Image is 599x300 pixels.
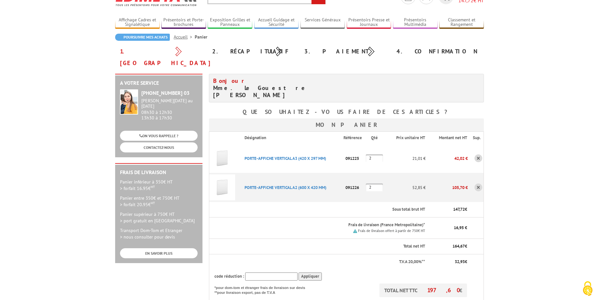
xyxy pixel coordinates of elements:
a: Classement et Rangement [439,17,484,28]
button: Cookies (fenêtre modale) [576,278,599,300]
span: > port gratuit en [GEOGRAPHIC_DATA] [120,218,195,224]
p: T.V.A 20,00%** [214,259,425,265]
th: Désignation [239,131,344,144]
sup: HT [151,184,155,189]
p: Prix unitaire HT [391,135,425,141]
div: [PERSON_NAME][DATE] au [DATE] [141,98,198,109]
img: Cookies (fenêtre modale) [580,281,596,297]
a: Exposition Grilles et Panneaux [208,17,252,28]
a: Présentoirs Presse et Journaux [347,17,391,28]
p: Panier entre 350€ et 750€ HT [120,195,198,208]
p: 091225 [343,153,365,164]
a: Accueil Guidage et Sécurité [254,17,299,28]
li: Panier [195,34,207,40]
span: 197,60 [427,286,459,294]
p: € [431,259,467,265]
small: Frais de livraison offert à partir de 750€ HT [358,228,425,233]
img: PORTE-AFFICHE VERTICAL A3 (420 X 297 MM) [209,145,235,171]
a: CONTACTEZ-NOUS [120,142,198,152]
h2: Frais de Livraison [120,170,198,175]
a: PORTE-AFFICHE VERTICAL A3 (420 X 297 MM) [245,156,326,161]
h4: Mme. Le Gouestre [PERSON_NAME] [213,77,342,99]
span: > forfait 20.95€ [120,202,155,207]
p: Montant net HT [431,135,467,141]
p: Panier inférieur à 350€ HT [120,179,198,192]
a: ON VOUS RAPPELLE ? [120,131,198,141]
p: Panier supérieur à 750€ HT [120,211,198,224]
div: 3. Paiement [299,46,392,57]
p: *pour dom-tom et étranger frais de livraison sur devis **pour livraison export, pas de T.V.A [214,283,311,295]
span: Bonjour [213,77,247,84]
sup: HT [151,201,155,205]
p: 21,01 € [386,153,426,164]
a: Présentoirs Multimédia [393,17,438,28]
strong: [PHONE_NUMBER] 03 [141,90,190,96]
span: > forfait 16.95€ [120,185,155,191]
p: € [431,206,467,213]
span: 147,72 [453,206,465,212]
th: Qté [366,131,386,144]
th: Sous total brut HT [239,202,426,217]
p: Total net HT [214,243,425,250]
div: 08h30 à 12h30 13h30 à 17h30 [141,98,198,120]
img: widget-service.jpg [120,89,138,115]
div: 2. Récapitulatif [207,46,299,57]
img: picto.png [353,229,357,233]
a: Poursuivre mes achats [115,34,170,41]
p: Transport Dom-Tom et Etranger [120,227,198,240]
a: PORTE-AFFICHE VERTICAL A2 (600 X 420 MM) [245,185,326,190]
a: Affichage Cadres et Signalétique [115,17,160,28]
div: 1. [GEOGRAPHIC_DATA] [115,46,207,69]
span: code réduction : [214,273,244,279]
div: 4. Confirmation [392,46,484,57]
p: Référence [343,135,365,141]
p: Frais de livraison (France Metropolitaine)* [245,222,425,228]
p: 105,70 € [426,182,468,193]
span: 32,93 [455,259,465,264]
p: 091226 [343,182,365,193]
input: Appliquer [299,272,322,281]
a: EN SAVOIR PLUS [120,248,198,258]
b: Que souhaitez-vous faire de ces articles ? [243,108,451,116]
p: € [431,243,467,250]
span: > nous consulter pour devis [120,234,175,240]
a: Présentoirs et Porte-brochures [161,17,206,28]
p: 42,02 € [426,153,468,164]
a: Accueil [174,34,195,40]
p: TOTAL NET TTC € [379,283,467,297]
th: Sup. [468,131,484,144]
span: 16,95 € [454,225,467,230]
span: 164,67 [452,243,465,249]
img: PORTE-AFFICHE VERTICAL A2 (600 X 420 MM) [209,174,235,200]
a: Services Généraux [300,17,345,28]
p: 52,85 € [386,182,426,193]
h3: Mon panier [209,118,484,131]
h2: A votre service [120,80,198,86]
